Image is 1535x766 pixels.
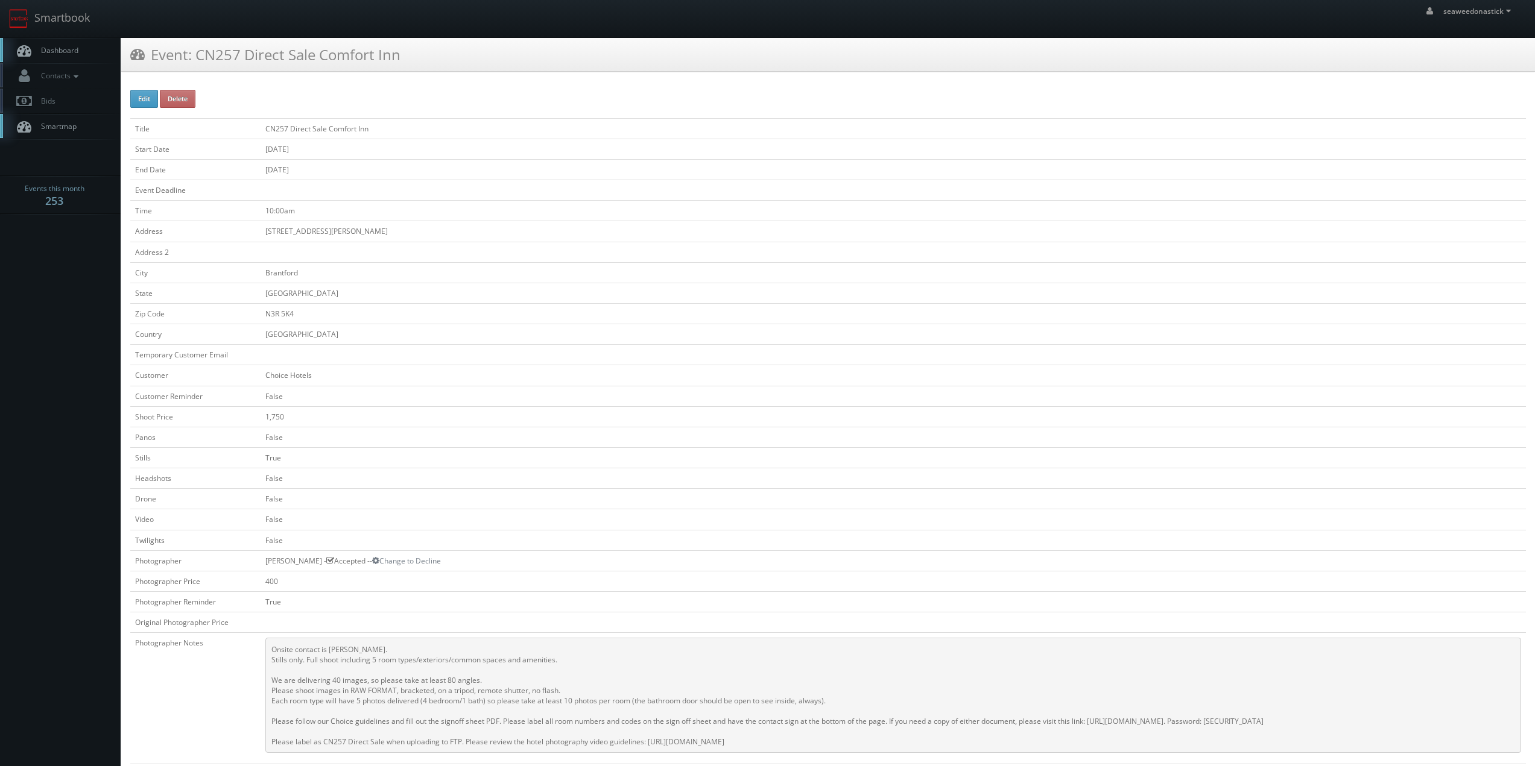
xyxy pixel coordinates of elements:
[261,406,1526,427] td: 1,750
[261,365,1526,386] td: Choice Hotels
[130,612,261,633] td: Original Photographer Price
[130,530,261,550] td: Twilights
[130,221,261,242] td: Address
[261,201,1526,221] td: 10:00am
[372,556,441,566] a: Change to Decline
[35,96,55,106] span: Bids
[261,262,1526,283] td: Brantford
[130,242,261,262] td: Address 2
[261,571,1526,591] td: 400
[130,509,261,530] td: Video
[130,447,261,468] td: Stills
[130,489,261,509] td: Drone
[160,90,195,108] button: Delete
[261,324,1526,345] td: [GEOGRAPHIC_DATA]
[130,90,158,108] button: Edit
[130,345,261,365] td: Temporary Customer Email
[261,427,1526,447] td: False
[261,550,1526,571] td: [PERSON_NAME] - Accepted --
[261,468,1526,489] td: False
[130,550,261,571] td: Photographer
[261,283,1526,303] td: [GEOGRAPHIC_DATA]
[130,44,400,65] h3: Event: CN257 Direct Sale Comfort Inn
[261,386,1526,406] td: False
[1443,6,1514,16] span: seaweedonastick
[130,386,261,406] td: Customer Reminder
[261,303,1526,324] td: N3R 5K4
[35,71,81,81] span: Contacts
[261,118,1526,139] td: CN257 Direct Sale Comfort Inn
[35,45,78,55] span: Dashboard
[130,427,261,447] td: Panos
[35,121,77,131] span: Smartmap
[130,303,261,324] td: Zip Code
[261,139,1526,159] td: [DATE]
[265,638,1521,753] pre: Onsite contact is [PERSON_NAME]. Stills only. Full shoot including 5 room types/exteriors/common ...
[130,180,261,201] td: Event Deadline
[45,193,63,208] strong: 253
[130,591,261,612] td: Photographer Reminder
[261,509,1526,530] td: False
[261,221,1526,242] td: [STREET_ADDRESS][PERSON_NAME]
[130,633,261,764] td: Photographer Notes
[261,591,1526,612] td: True
[130,571,261,591] td: Photographer Price
[130,201,261,221] td: Time
[130,262,261,283] td: City
[130,283,261,303] td: State
[130,139,261,159] td: Start Date
[130,118,261,139] td: Title
[261,530,1526,550] td: False
[25,183,84,195] span: Events this month
[261,159,1526,180] td: [DATE]
[130,159,261,180] td: End Date
[130,406,261,427] td: Shoot Price
[130,324,261,345] td: Country
[261,489,1526,509] td: False
[261,447,1526,468] td: True
[130,468,261,489] td: Headshots
[130,365,261,386] td: Customer
[9,9,28,28] img: smartbook-logo.png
